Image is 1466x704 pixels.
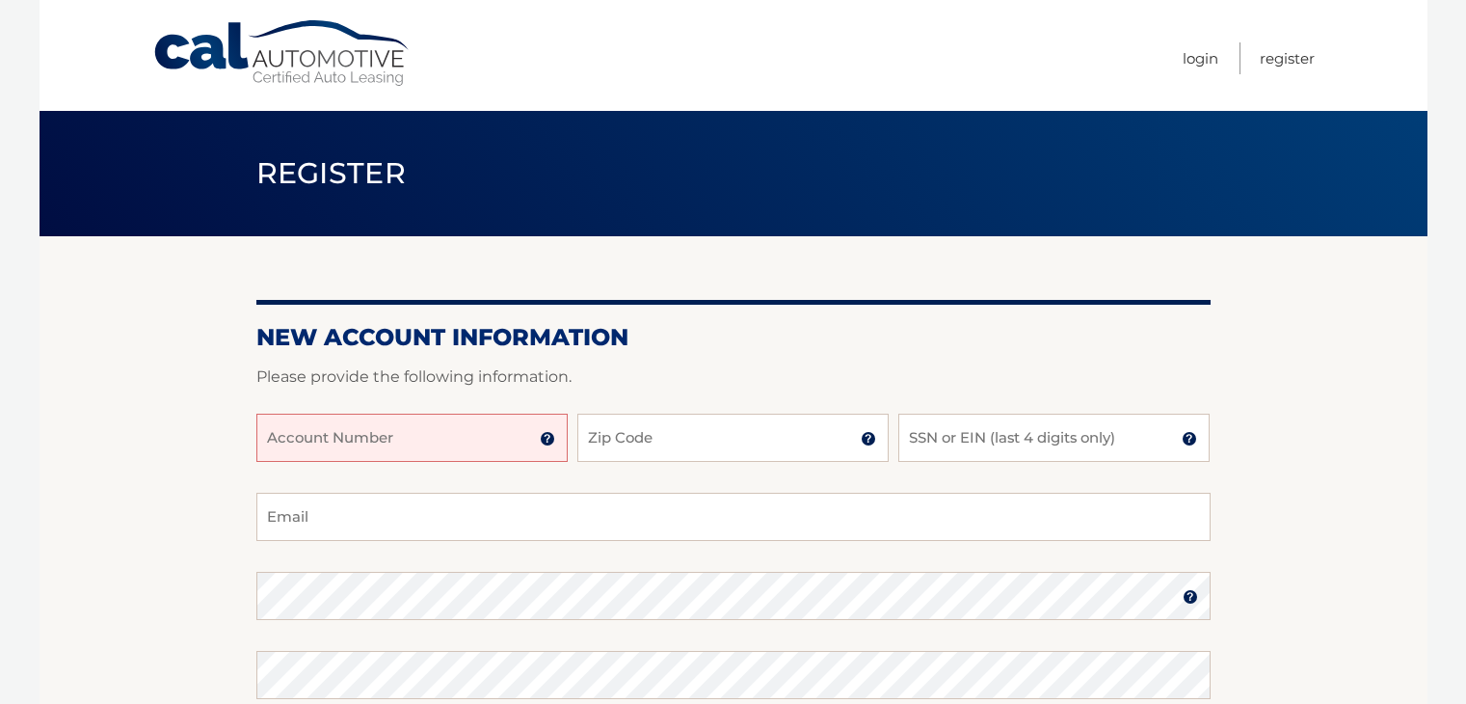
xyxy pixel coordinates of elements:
input: SSN or EIN (last 4 digits only) [898,414,1210,462]
img: tooltip.svg [540,431,555,447]
p: Please provide the following information. [256,364,1211,391]
a: Register [1260,42,1315,74]
a: Login [1183,42,1218,74]
img: tooltip.svg [1183,589,1198,605]
h2: New Account Information [256,323,1211,352]
input: Email [256,493,1211,541]
input: Zip Code [577,414,889,462]
img: tooltip.svg [861,431,876,447]
img: tooltip.svg [1182,431,1197,447]
span: Register [256,155,407,191]
a: Cal Automotive [152,19,413,88]
input: Account Number [256,414,568,462]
